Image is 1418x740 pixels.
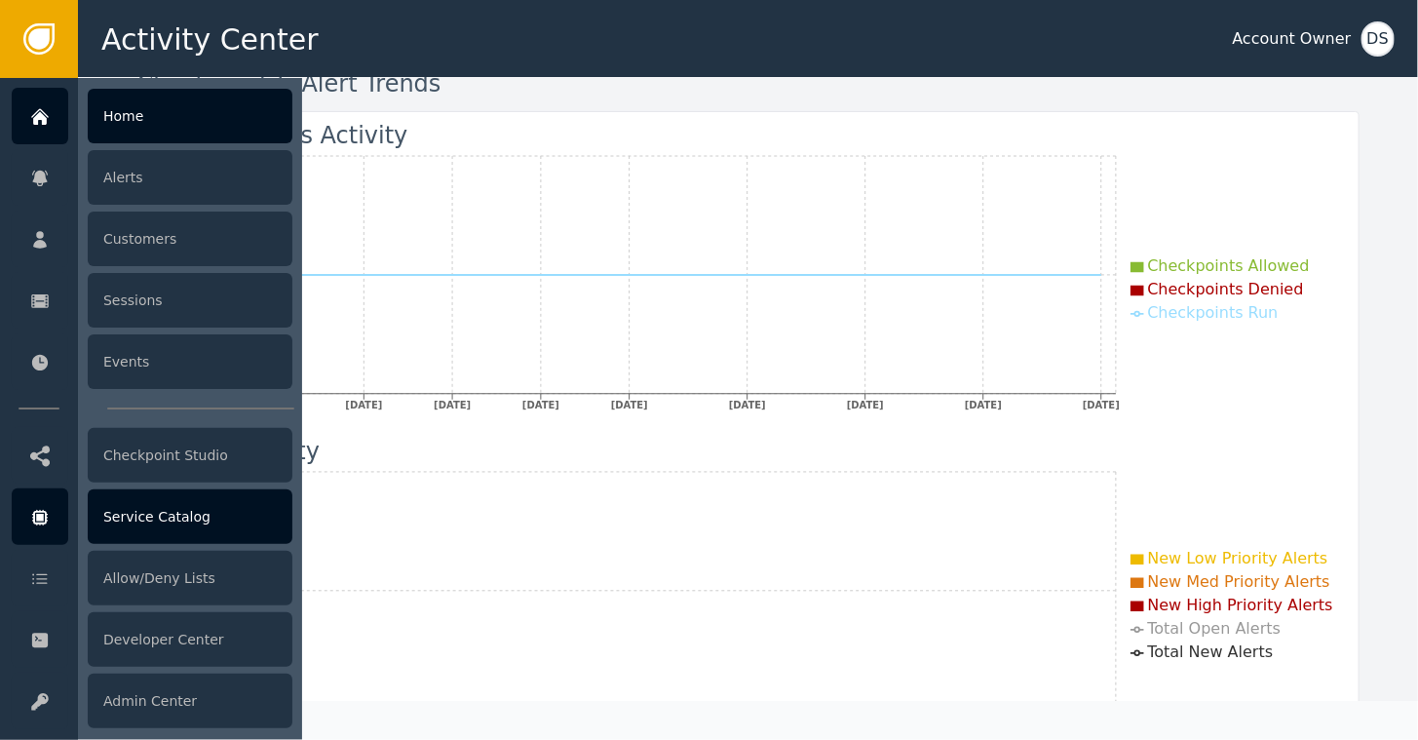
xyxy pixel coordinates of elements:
[88,212,292,266] div: Customers
[1233,27,1352,51] div: Account Owner
[88,89,292,143] div: Home
[1148,643,1274,661] span: Total New Alerts
[1083,400,1120,410] tspan: [DATE]
[88,273,292,328] div: Sessions
[610,400,647,410] tspan: [DATE]
[12,272,292,329] a: Sessions
[964,400,1001,410] tspan: [DATE]
[1148,256,1310,275] span: Checkpoints Allowed
[88,489,292,544] div: Service Catalog
[1148,280,1304,298] span: Checkpoints Denied
[434,400,471,410] tspan: [DATE]
[522,400,559,410] tspan: [DATE]
[1148,596,1333,614] span: New High Priority Alerts
[12,427,292,484] a: Checkpoint Studio
[88,551,292,605] div: Allow/Deny Lists
[345,400,382,410] tspan: [DATE]
[12,488,292,545] a: Service Catalog
[12,333,292,390] a: Events
[1148,572,1330,591] span: New Med Priority Alerts
[88,334,292,389] div: Events
[101,18,319,61] span: Activity Center
[88,674,292,728] div: Admin Center
[1148,619,1282,638] span: Total Open Alerts
[846,400,883,410] tspan: [DATE]
[728,400,765,410] tspan: [DATE]
[1361,21,1395,57] button: DS
[12,149,292,206] a: Alerts
[12,88,292,144] a: Home
[88,150,292,205] div: Alerts
[1148,549,1328,567] span: New Low Priority Alerts
[12,211,292,267] a: Customers
[88,428,292,483] div: Checkpoint Studio
[12,673,292,729] a: Admin Center
[12,611,292,668] a: Developer Center
[12,550,292,606] a: Allow/Deny Lists
[1148,303,1279,322] span: Checkpoints Run
[88,612,292,667] div: Developer Center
